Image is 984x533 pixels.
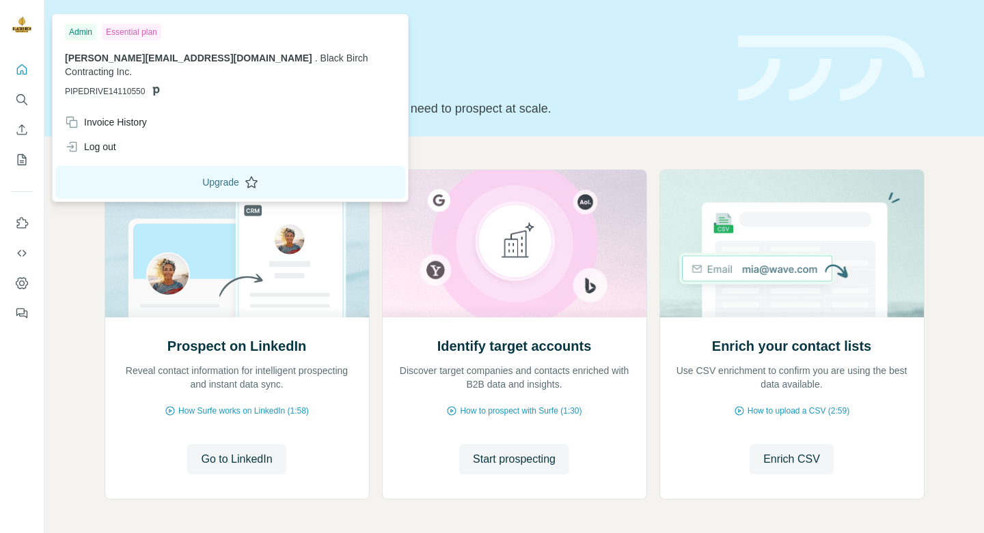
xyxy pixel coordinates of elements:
div: Invoice History [65,115,147,129]
span: Enrich CSV [763,451,820,467]
img: Enrich your contact lists [659,170,925,317]
img: Avatar [11,14,33,35]
button: Use Surfe API [11,241,33,265]
button: Go to LinkedIn [187,444,286,474]
button: Quick start [11,57,33,82]
button: Enrich CSV [750,444,834,474]
img: Identify target accounts [382,170,647,317]
p: Pick your starting point and we’ll provide everything you need to prospect at scale. [105,99,722,118]
span: How to prospect with Surfe (1:30) [460,405,582,417]
img: banner [738,35,925,102]
div: Essential plan [102,24,161,40]
span: Start prospecting [473,451,556,467]
button: My lists [11,147,33,172]
h1: Let’s prospect together [105,63,722,91]
p: Use CSV enrichment to confirm you are using the best data available. [674,364,910,391]
p: Discover target companies and contacts enriched with B2B data and insights. [396,364,633,391]
div: Quick start [105,25,722,39]
h2: Prospect on LinkedIn [167,336,306,356]
button: Use Surfe on LinkedIn [11,211,33,235]
p: Reveal contact information for intelligent prospecting and instant data sync. [119,364,355,391]
button: Enrich CSV [11,117,33,142]
img: Prospect on LinkedIn [105,170,370,317]
span: [PERSON_NAME][EMAIL_ADDRESS][DOMAIN_NAME] [65,53,312,63]
button: Search [11,87,33,112]
span: How Surfe works on LinkedIn (1:58) [178,405,309,417]
div: Admin [65,24,96,40]
span: Go to LinkedIn [201,451,272,467]
h2: Enrich your contact lists [712,336,871,356]
span: PIPEDRIVE14110550 [65,85,145,98]
button: Dashboard [11,271,33,296]
button: Start prospecting [459,444,569,474]
h2: Identify target accounts [437,336,592,356]
span: How to upload a CSV (2:59) [748,405,849,417]
button: Feedback [11,301,33,326]
span: . [315,53,318,63]
button: Upgrade [55,166,405,199]
div: Log out [65,140,116,154]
